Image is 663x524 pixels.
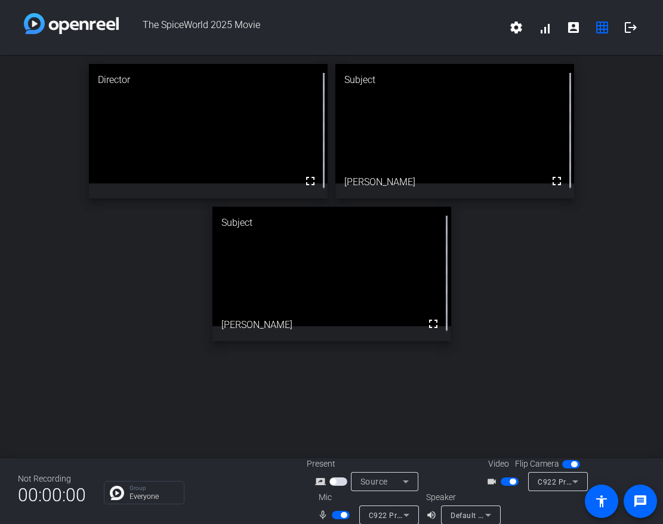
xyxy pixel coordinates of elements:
mat-icon: accessibility [594,494,609,508]
mat-icon: screen_share_outline [315,474,329,489]
span: Default - MacBook Air Speakers (Built-in) [451,510,592,520]
span: Flip Camera [515,458,559,470]
div: Not Recording [18,473,86,485]
div: Mic [307,491,426,504]
div: Subject [335,64,574,96]
img: white-gradient.svg [24,13,119,34]
span: 00:00:00 [18,480,86,510]
div: Present [307,458,426,470]
p: Group [129,485,178,491]
div: Director [89,64,328,96]
mat-icon: settings [509,20,523,35]
mat-icon: logout [624,20,638,35]
mat-icon: videocam_outline [486,474,501,489]
mat-icon: mic_none [317,508,332,522]
mat-icon: message [633,494,647,508]
span: Video [488,458,509,470]
button: signal_cellular_alt [531,13,559,42]
div: Speaker [426,491,498,504]
mat-icon: volume_up [426,508,440,522]
div: Subject [212,207,451,239]
mat-icon: grid_on [595,20,609,35]
mat-icon: fullscreen [550,174,564,188]
span: The SpiceWorld 2025 Movie [119,13,502,42]
img: Chat Icon [110,486,124,500]
mat-icon: fullscreen [303,174,317,188]
mat-icon: fullscreen [426,317,440,331]
span: Source [360,477,388,486]
mat-icon: account_box [566,20,581,35]
p: Everyone [129,493,178,500]
span: C922 Pro Stream Webcam (046d:085c) [369,510,506,520]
